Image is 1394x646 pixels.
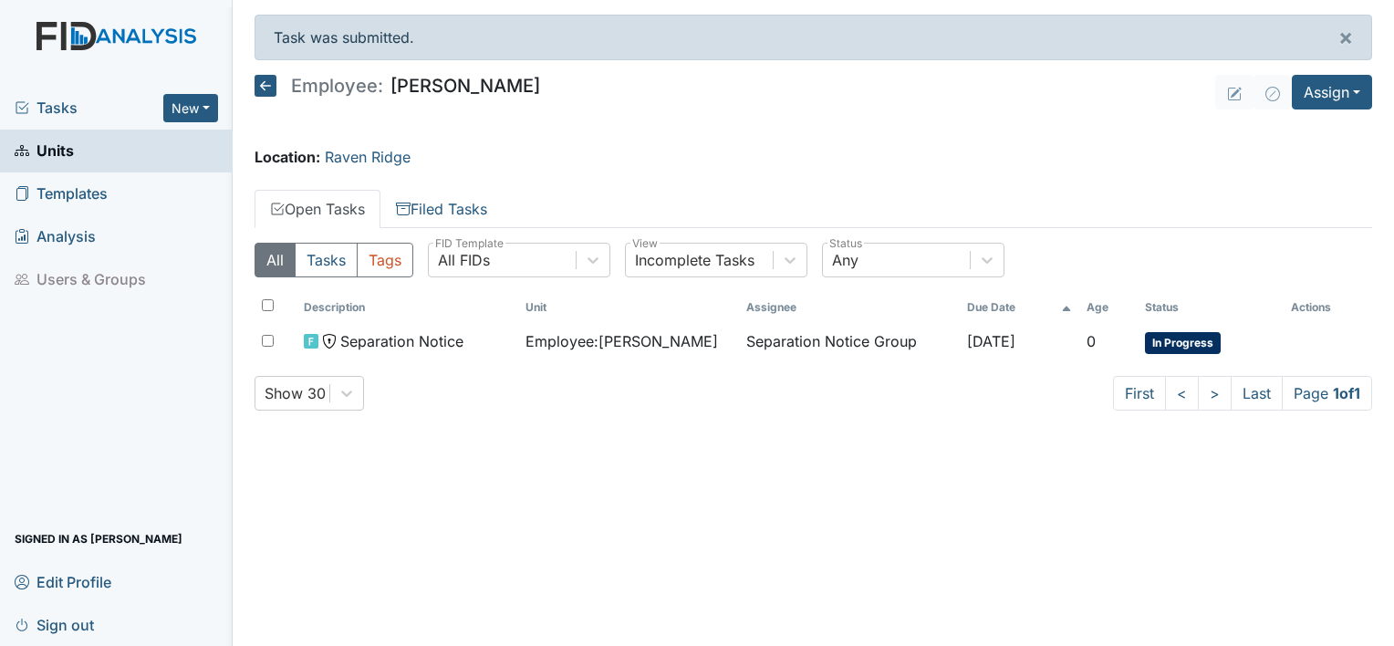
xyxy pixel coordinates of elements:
[1320,16,1371,59] button: ×
[1079,292,1139,323] th: Toggle SortBy
[1113,376,1166,411] a: First
[380,190,503,228] a: Filed Tasks
[438,249,490,271] div: All FIDs
[291,77,383,95] span: Employee:
[163,94,218,122] button: New
[255,243,1372,411] div: Open Tasks
[1338,24,1353,50] span: ×
[255,243,413,277] div: Type filter
[255,190,380,228] a: Open Tasks
[960,292,1079,323] th: Toggle SortBy
[15,137,74,165] span: Units
[255,75,540,97] h5: [PERSON_NAME]
[295,243,358,277] button: Tasks
[262,299,274,311] input: Toggle All Rows Selected
[15,180,108,208] span: Templates
[1165,376,1199,411] a: <
[518,292,739,323] th: Toggle SortBy
[739,292,960,323] th: Assignee
[1113,376,1372,411] nav: task-pagination
[1198,376,1232,411] a: >
[265,382,326,404] div: Show 30
[1282,376,1372,411] span: Page
[1284,292,1372,323] th: Actions
[15,568,111,596] span: Edit Profile
[255,15,1372,60] div: Task was submitted.
[635,249,754,271] div: Incomplete Tasks
[525,330,718,352] span: Employee : [PERSON_NAME]
[832,249,858,271] div: Any
[15,610,94,639] span: Sign out
[1138,292,1284,323] th: Toggle SortBy
[15,223,96,251] span: Analysis
[325,148,411,166] a: Raven Ridge
[739,323,960,361] td: Separation Notice Group
[340,330,463,352] span: Separation Notice
[15,525,182,553] span: Signed in as [PERSON_NAME]
[967,332,1015,350] span: [DATE]
[1292,75,1372,109] button: Assign
[15,97,163,119] a: Tasks
[357,243,413,277] button: Tags
[1087,332,1096,350] span: 0
[1231,376,1283,411] a: Last
[255,243,296,277] button: All
[1333,384,1360,402] strong: 1 of 1
[1145,332,1221,354] span: In Progress
[296,292,517,323] th: Toggle SortBy
[255,148,320,166] strong: Location:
